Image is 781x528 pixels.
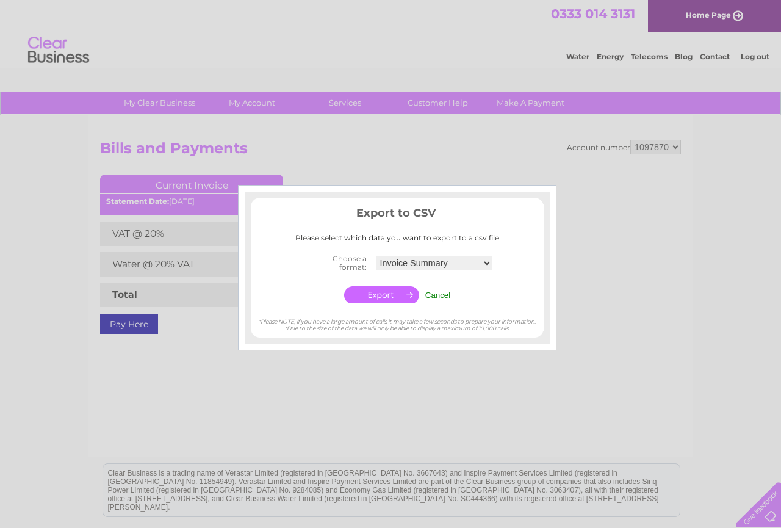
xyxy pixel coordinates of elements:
a: Blog [675,52,693,61]
a: Energy [597,52,624,61]
a: Log out [741,52,769,61]
a: Contact [700,52,730,61]
h3: Export to CSV [251,204,544,226]
div: Clear Business is a trading name of Verastar Limited (registered in [GEOGRAPHIC_DATA] No. 3667643... [103,7,680,59]
a: Telecoms [631,52,668,61]
img: logo.png [27,32,90,69]
input: Cancel [425,291,451,300]
a: Water [566,52,589,61]
div: *Please NOTE, if you have a large amount of calls it may take a few seconds to prepare your infor... [251,306,544,331]
a: 0333 014 3131 [551,6,635,21]
th: Choose a format: [300,251,373,275]
div: Please select which data you want to export to a csv file [251,234,544,242]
